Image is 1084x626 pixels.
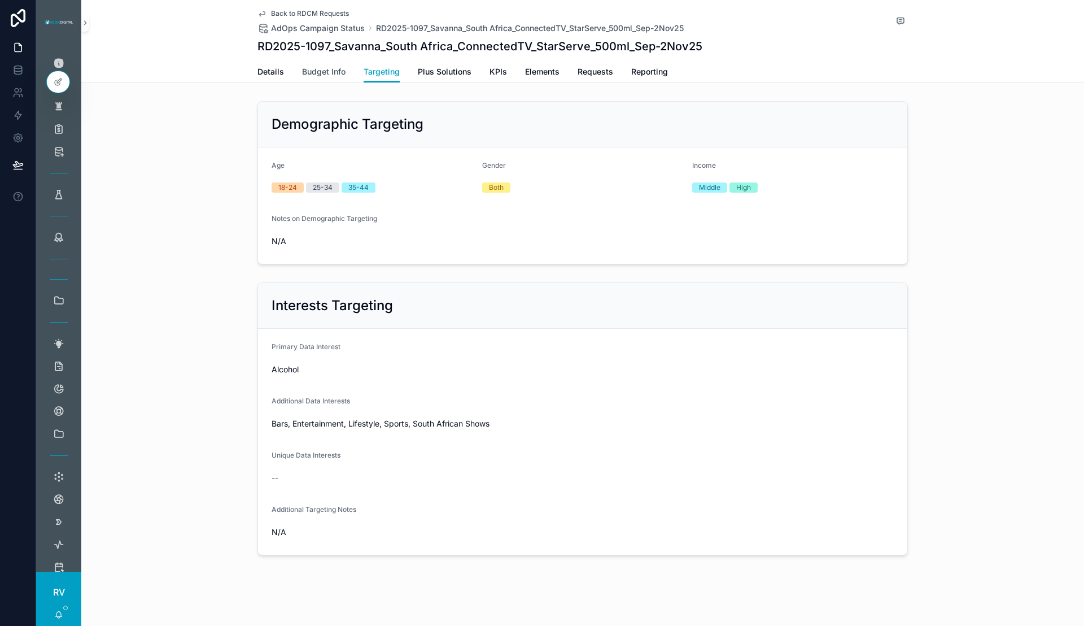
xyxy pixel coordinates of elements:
a: Budget Info [302,62,346,84]
div: Middle [699,182,720,193]
img: App logo [43,18,75,27]
a: Elements [525,62,560,84]
a: Reporting [631,62,668,84]
h2: Demographic Targeting [272,115,423,133]
div: 35-44 [348,182,369,193]
span: -- [272,472,278,484]
span: Additional Data Interests [272,397,350,405]
a: AdOps Campaign Status [257,23,365,34]
span: Income [692,161,716,169]
span: Additional Targeting Notes [272,505,356,514]
span: Budget Info [302,66,346,77]
span: Elements [525,66,560,77]
span: RV [53,585,65,599]
span: Age [272,161,285,169]
a: Back to RDCM Requests [257,9,349,18]
a: KPIs [489,62,507,84]
span: Primary Data Interest [272,342,340,351]
span: Bars, Entertainment, Lifestyle, Sports, South African Shows [272,418,894,429]
a: Targeting [364,62,400,83]
a: Plus Solutions [418,62,471,84]
span: Plus Solutions [418,66,471,77]
a: Details [257,62,284,84]
div: scrollable content [36,45,81,572]
a: Requests [578,62,613,84]
div: High [736,182,751,193]
span: Notes on Demographic Targeting [272,214,377,223]
span: N/A [272,527,894,538]
span: AdOps Campaign Status [271,23,365,34]
div: 18-24 [278,182,297,193]
span: Back to RDCM Requests [271,9,349,18]
a: RD2025-1097_Savanna_South Africa_ConnectedTV_StarServe_500ml_Sep-2Nov25 [376,23,684,34]
span: Gender [482,161,506,169]
span: Unique Data Interests [272,451,340,459]
span: Details [257,66,284,77]
span: N/A [272,236,894,247]
span: Reporting [631,66,668,77]
h1: RD2025-1097_Savanna_South Africa_ConnectedTV_StarServe_500ml_Sep-2Nov25 [257,38,702,54]
span: Requests [578,66,613,77]
span: Alcohol [272,364,894,375]
span: Targeting [364,66,400,77]
div: 25-34 [313,182,333,193]
h2: Interests Targeting [272,297,393,315]
div: Both [489,182,504,193]
span: KPIs [489,66,507,77]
